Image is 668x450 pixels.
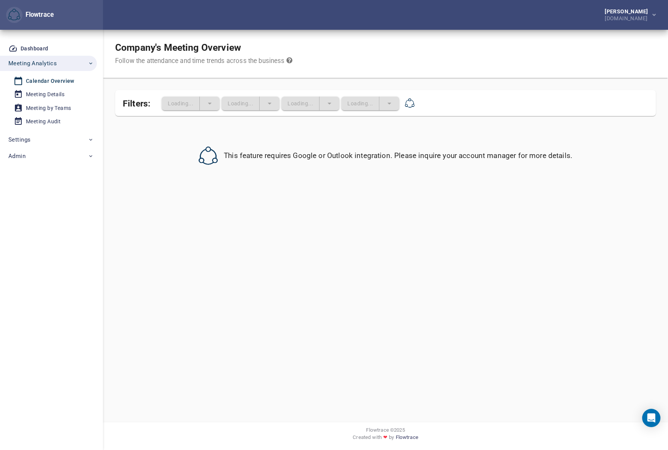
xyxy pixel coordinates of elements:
[6,7,22,23] button: Flowtrace
[26,76,74,86] div: Calendar Overview
[8,58,57,68] span: Meeting Analytics
[341,97,399,110] div: split button
[26,90,64,99] div: Meeting Details
[21,44,48,53] div: Dashboard
[222,97,279,110] div: split button
[593,6,662,23] button: [PERSON_NAME][DOMAIN_NAME]
[605,9,651,14] div: [PERSON_NAME]
[109,434,662,444] div: Created with
[162,97,220,110] div: split button
[389,434,394,444] span: by
[140,147,631,166] div: This feature requires Google or Outlook integration. Please inquire your account manager for more...
[26,117,61,126] div: Meeting Audit
[605,14,651,21] div: [DOMAIN_NAME]
[22,10,54,19] div: Flowtrace
[8,9,20,21] img: Flowtrace
[26,103,71,113] div: Meeting by Teams
[382,434,389,441] span: ❤
[281,97,339,110] div: split button
[366,426,405,434] span: Flowtrace © 2025
[395,434,418,444] a: Flowtrace
[123,94,150,110] span: Filters:
[642,409,660,427] div: Open Intercom Messenger
[115,56,292,66] div: Follow the attendance and time trends across the business
[8,151,26,161] span: Admin
[6,7,54,23] div: Flowtrace
[8,135,31,145] span: Settings
[115,42,292,53] h1: Company's Meeting Overview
